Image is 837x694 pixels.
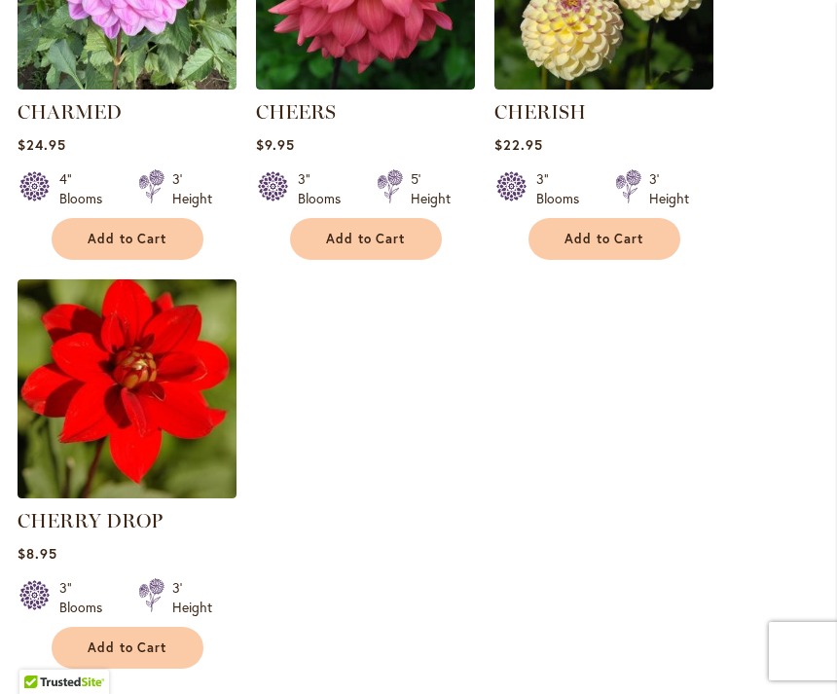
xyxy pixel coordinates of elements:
[18,509,163,532] a: CHERRY DROP
[18,279,237,498] img: CHERRY DROP
[88,639,167,656] span: Add to Cart
[15,625,69,679] iframe: Launch Accessibility Center
[18,135,66,154] span: $24.95
[494,100,586,124] a: CHERISH
[59,578,115,617] div: 3" Blooms
[18,75,237,93] a: CHARMED
[494,75,713,93] a: CHERISH
[172,578,212,617] div: 3' Height
[18,100,122,124] a: CHARMED
[88,231,167,247] span: Add to Cart
[649,169,689,208] div: 3' Height
[18,484,237,502] a: CHERRY DROP
[528,218,680,260] button: Add to Cart
[564,231,644,247] span: Add to Cart
[290,218,442,260] button: Add to Cart
[256,75,475,93] a: CHEERS
[494,135,543,154] span: $22.95
[536,169,592,208] div: 3" Blooms
[256,100,336,124] a: CHEERS
[52,627,203,669] button: Add to Cart
[256,135,295,154] span: $9.95
[18,544,57,563] span: $8.95
[52,218,203,260] button: Add to Cart
[326,231,406,247] span: Add to Cart
[411,169,451,208] div: 5' Height
[172,169,212,208] div: 3' Height
[298,169,353,208] div: 3" Blooms
[59,169,115,208] div: 4" Blooms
